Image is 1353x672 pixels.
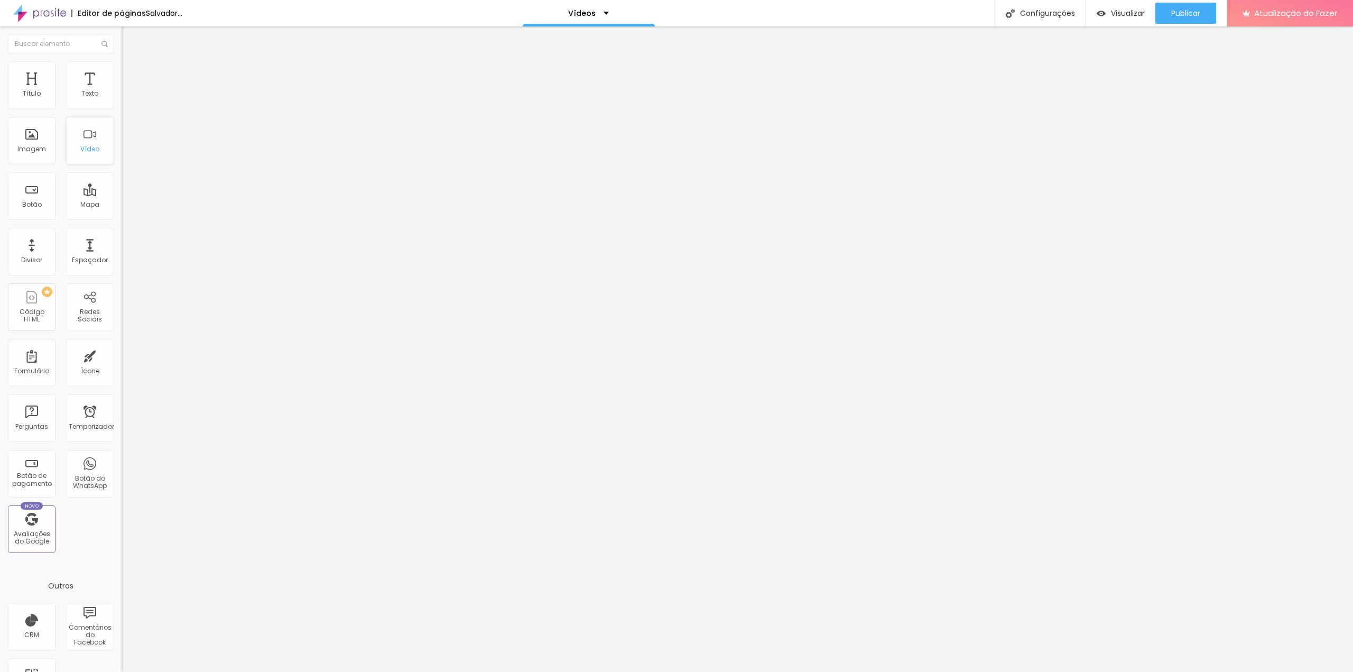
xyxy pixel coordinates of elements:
font: Código HTML [20,307,44,324]
font: Imagem [17,144,46,153]
font: CRM [24,630,39,639]
font: Salvador... [146,8,182,19]
font: Ícone [81,366,99,375]
font: Atualização do Fazer [1254,7,1337,19]
input: Buscar elemento [8,34,114,53]
font: Mapa [80,200,99,209]
font: Redes Sociais [78,307,102,324]
img: Ícone [1006,9,1015,18]
font: Texto [81,89,98,98]
font: Novo [25,503,39,509]
button: Visualizar [1086,3,1155,24]
button: Publicar [1155,3,1216,24]
font: Publicar [1171,8,1200,19]
font: Perguntas [15,422,48,431]
font: Comentários do Facebook [69,623,112,647]
img: view-1.svg [1097,9,1106,18]
font: Botão de pagamento [12,471,52,487]
font: Formulário [14,366,49,375]
font: Botão [22,200,42,209]
font: Vídeos [568,8,596,19]
iframe: Editor [122,26,1353,672]
font: Outros [48,581,73,591]
font: Divisor [21,255,42,264]
font: Espaçador [72,255,108,264]
font: Configurações [1020,8,1075,19]
font: Editor de páginas [78,8,146,19]
font: Visualizar [1111,8,1145,19]
font: Título [23,89,41,98]
font: Avaliações do Google [14,529,50,546]
img: Ícone [101,41,108,47]
font: Botão do WhatsApp [73,474,107,490]
font: Temporizador [69,422,114,431]
font: Vídeo [80,144,99,153]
